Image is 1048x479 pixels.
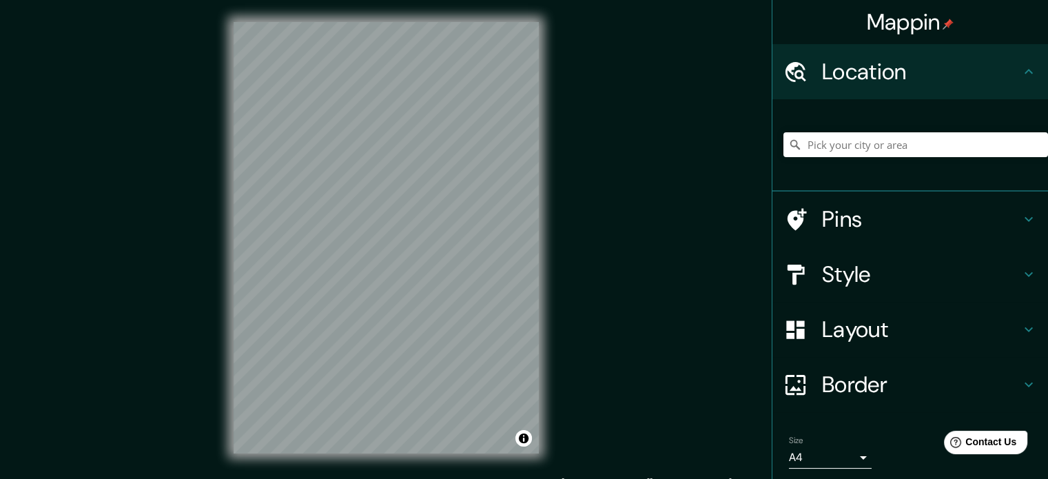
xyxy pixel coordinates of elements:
[772,302,1048,357] div: Layout
[822,371,1020,398] h4: Border
[772,357,1048,412] div: Border
[943,19,954,30] img: pin-icon.png
[822,205,1020,233] h4: Pins
[822,316,1020,343] h4: Layout
[822,261,1020,288] h4: Style
[789,447,872,469] div: A4
[789,435,803,447] label: Size
[925,425,1033,464] iframe: Help widget launcher
[783,132,1048,157] input: Pick your city or area
[515,430,532,447] button: Toggle attribution
[867,8,954,36] h4: Mappin
[234,22,539,453] canvas: Map
[772,192,1048,247] div: Pins
[772,44,1048,99] div: Location
[822,58,1020,85] h4: Location
[772,247,1048,302] div: Style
